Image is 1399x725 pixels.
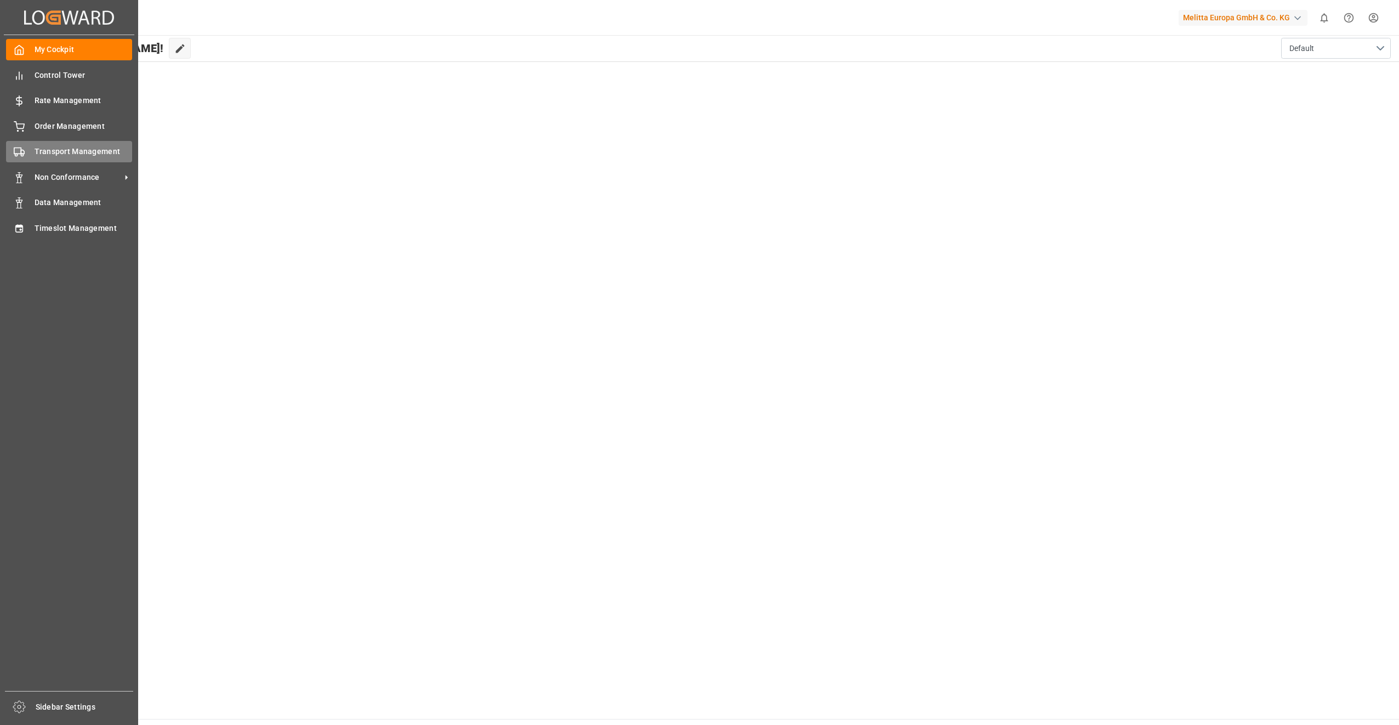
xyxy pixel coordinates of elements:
[6,141,132,162] a: Transport Management
[1281,38,1391,59] button: open menu
[35,146,133,157] span: Transport Management
[36,701,134,713] span: Sidebar Settings
[1179,10,1307,26] div: Melitta Europa GmbH & Co. KG
[35,121,133,132] span: Order Management
[35,197,133,208] span: Data Management
[1289,43,1314,54] span: Default
[35,172,121,183] span: Non Conformance
[6,39,132,60] a: My Cockpit
[35,44,133,55] span: My Cockpit
[1337,5,1361,30] button: Help Center
[6,115,132,137] a: Order Management
[6,217,132,239] a: Timeslot Management
[35,95,133,106] span: Rate Management
[35,223,133,234] span: Timeslot Management
[1312,5,1337,30] button: show 0 new notifications
[35,70,133,81] span: Control Tower
[6,192,132,213] a: Data Management
[1179,7,1312,28] button: Melitta Europa GmbH & Co. KG
[6,90,132,111] a: Rate Management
